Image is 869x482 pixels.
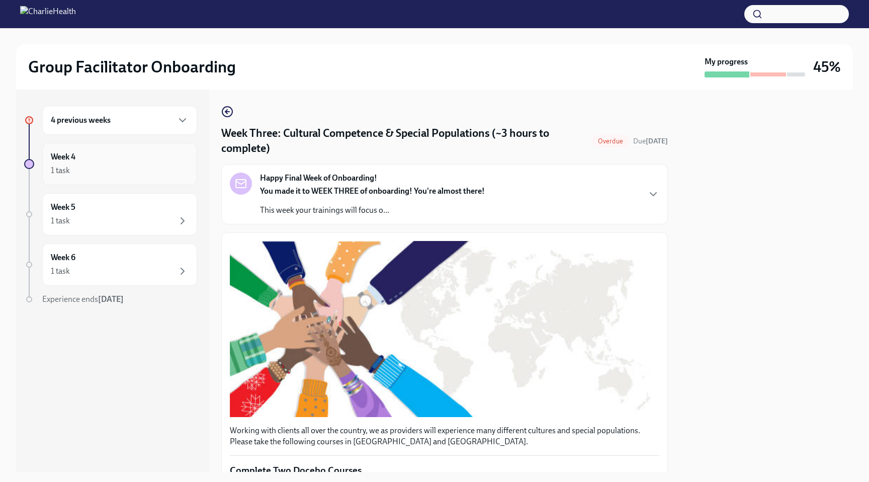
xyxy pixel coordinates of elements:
[51,115,111,126] h6: 4 previous weeks
[51,202,75,213] h6: Week 5
[230,241,659,417] button: Zoom image
[260,205,485,216] p: This week your trainings will focus o...
[51,151,75,163] h6: Week 4
[592,137,629,145] span: Overdue
[260,186,485,196] strong: You made it to WEEK THREE of onboarding! You're almost there!
[646,137,668,145] strong: [DATE]
[51,165,70,176] div: 1 task
[705,56,748,67] strong: My progress
[633,136,668,146] span: September 23rd, 2025 09:00
[51,266,70,277] div: 1 task
[51,252,75,263] h6: Week 6
[24,193,197,235] a: Week 51 task
[24,244,197,286] a: Week 61 task
[230,464,659,477] p: Complete Two Docebo Courses
[260,173,377,184] strong: Happy Final Week of Onboarding!
[28,57,236,77] h2: Group Facilitator Onboarding
[42,294,124,304] span: Experience ends
[813,58,841,76] h3: 45%
[633,137,668,145] span: Due
[221,126,588,156] h4: Week Three: Cultural Competence & Special Populations (~3 hours to complete)
[98,294,124,304] strong: [DATE]
[20,6,76,22] img: CharlieHealth
[24,143,197,185] a: Week 41 task
[42,106,197,135] div: 4 previous weeks
[230,425,659,447] p: Working with clients all over the country, we as providers will experience many different culture...
[51,215,70,226] div: 1 task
